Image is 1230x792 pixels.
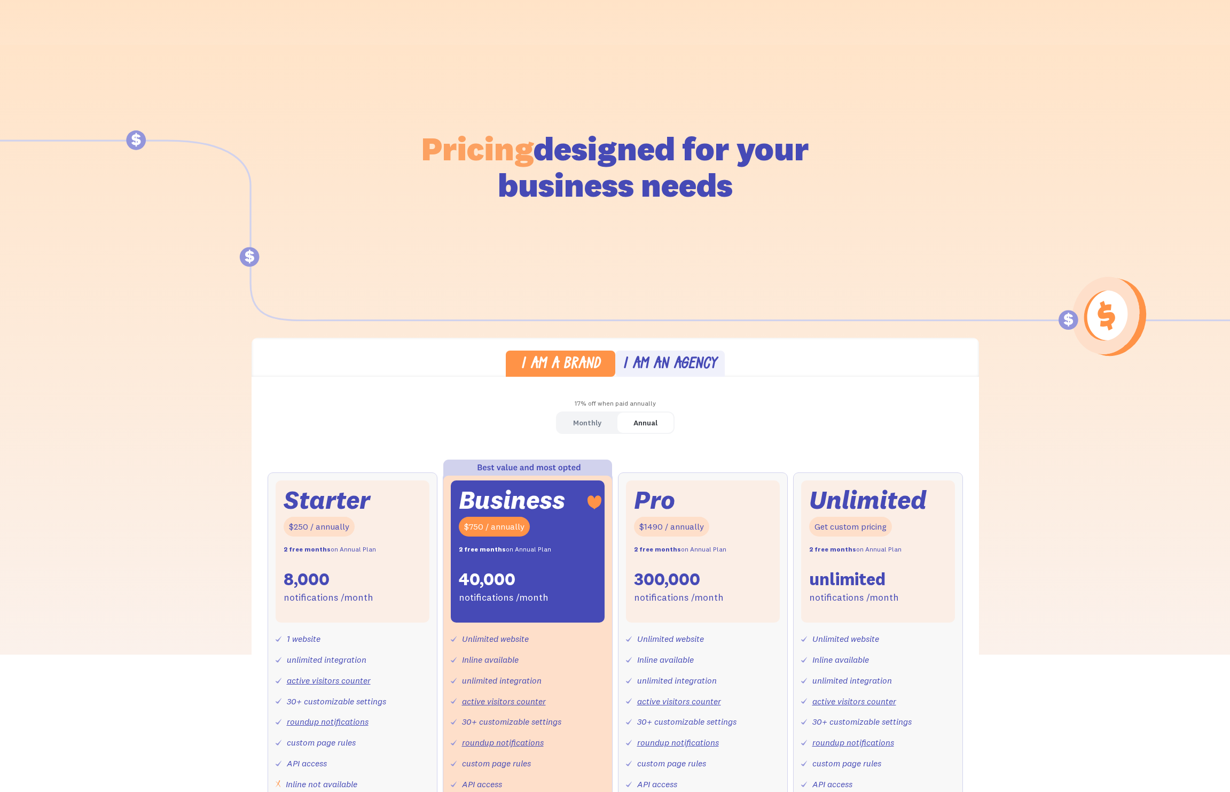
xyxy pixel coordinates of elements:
[284,517,355,537] div: $250 / annually
[809,517,892,537] div: Get custom pricing
[462,696,546,706] a: active visitors counter
[459,517,530,537] div: $750 / annually
[284,488,370,511] div: Starter
[521,357,600,372] div: I am a brand
[421,128,534,169] span: Pricing
[459,568,515,591] div: 40,000
[286,777,357,792] div: Inline not available
[812,631,879,647] div: Unlimited website
[812,673,892,688] div: unlimited integration
[459,545,506,553] strong: 2 free months
[812,756,881,771] div: custom page rules
[637,756,706,771] div: custom page rules
[459,590,549,605] div: notifications /month
[287,675,371,686] a: active visitors counter
[809,545,856,553] strong: 2 free months
[287,756,327,771] div: API access
[634,590,724,605] div: notifications /month
[623,357,717,372] div: I am an agency
[637,777,677,792] div: API access
[634,542,726,557] div: on Annual Plan
[637,652,694,667] div: Inline available
[809,568,886,591] div: unlimited
[637,696,721,706] a: active visitors counter
[573,415,601,431] div: Monthly
[637,737,719,748] a: roundup notifications
[462,673,542,688] div: unlimited integration
[287,735,356,750] div: custom page rules
[421,130,810,203] h1: designed for your business needs
[284,542,376,557] div: on Annual Plan
[459,488,565,511] div: Business
[809,488,927,511] div: Unlimited
[634,545,681,553] strong: 2 free months
[634,568,700,591] div: 300,000
[462,652,519,667] div: Inline available
[287,631,320,647] div: 1 website
[462,756,531,771] div: custom page rules
[462,631,529,647] div: Unlimited website
[634,488,675,511] div: Pro
[284,568,330,591] div: 8,000
[284,545,331,553] strong: 2 free months
[462,714,561,729] div: 30+ customizable settings
[284,590,373,605] div: notifications /month
[287,652,366,667] div: unlimited integration
[633,415,657,431] div: Annual
[287,716,369,727] a: roundup notifications
[809,542,902,557] div: on Annual Plan
[634,517,709,537] div: $1490 / annually
[462,737,544,748] a: roundup notifications
[637,631,704,647] div: Unlimited website
[812,652,869,667] div: Inline available
[252,396,979,411] div: 17% off when paid annually
[637,673,717,688] div: unlimited integration
[809,590,899,605] div: notifications /month
[459,542,551,557] div: on Annual Plan
[637,714,737,729] div: 30+ customizable settings
[287,694,386,709] div: 30+ customizable settings
[462,777,502,792] div: API access
[812,777,852,792] div: API access
[812,714,912,729] div: 30+ customizable settings
[812,737,894,748] a: roundup notifications
[812,696,896,706] a: active visitors counter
